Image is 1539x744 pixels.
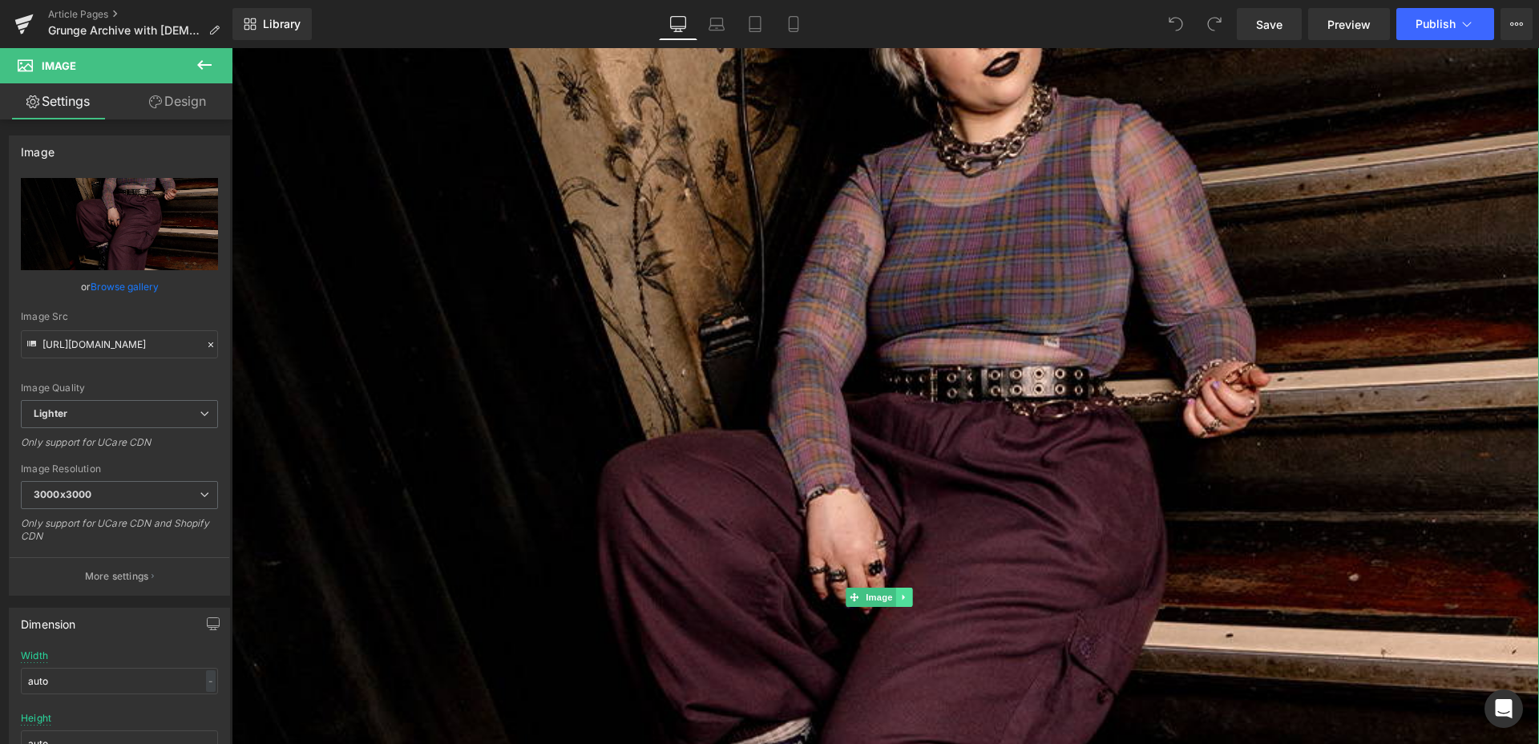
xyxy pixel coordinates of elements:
[21,278,218,295] div: or
[21,650,48,661] div: Width
[48,8,232,21] a: Article Pages
[21,382,218,394] div: Image Quality
[697,8,736,40] a: Laptop
[659,8,697,40] a: Desktop
[1484,689,1523,728] div: Open Intercom Messenger
[34,488,91,500] b: 3000x3000
[206,670,216,692] div: -
[21,668,218,694] input: auto
[21,136,55,159] div: Image
[34,407,67,419] b: Lighter
[42,59,76,72] span: Image
[91,273,159,301] a: Browse gallery
[21,311,218,322] div: Image Src
[21,713,51,724] div: Height
[736,8,774,40] a: Tablet
[21,330,218,358] input: Link
[1416,18,1456,30] span: Publish
[774,8,813,40] a: Mobile
[1160,8,1192,40] button: Undo
[21,463,218,475] div: Image Resolution
[48,24,202,37] span: Grunge Archive with [DEMOGRAPHIC_DATA]
[119,83,236,119] a: Design
[1396,8,1494,40] button: Publish
[1327,16,1371,33] span: Preview
[631,540,664,559] span: Image
[263,17,301,31] span: Library
[664,540,681,559] a: Expand / Collapse
[21,436,218,459] div: Only support for UCare CDN
[85,569,149,584] p: More settings
[1256,16,1282,33] span: Save
[1501,8,1533,40] button: More
[1308,8,1390,40] a: Preview
[10,557,229,595] button: More settings
[232,8,312,40] a: New Library
[21,517,218,553] div: Only support for UCare CDN and Shopify CDN
[21,609,76,631] div: Dimension
[1198,8,1230,40] button: Redo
